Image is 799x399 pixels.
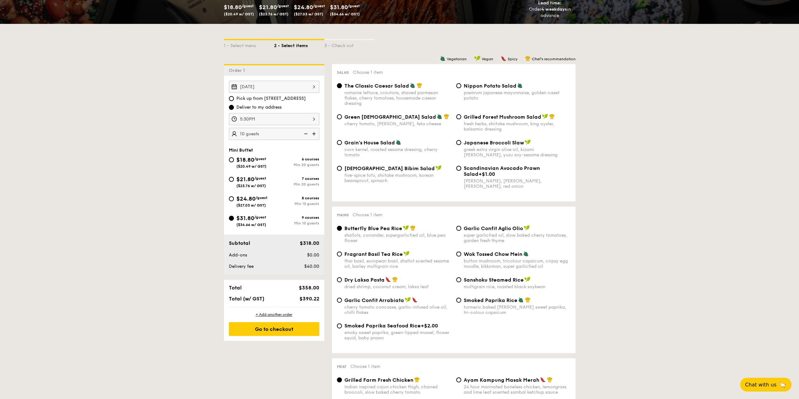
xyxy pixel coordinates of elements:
img: icon-vegetarian.fe4039eb.svg [523,251,529,256]
span: Grilled Farm Fresh Chicken [344,377,413,383]
div: 1 - Select menu [224,40,274,49]
span: /guest [313,4,325,8]
img: icon-spicy.37a8142b.svg [501,56,506,61]
span: ($23.76 w/ GST) [236,184,266,188]
span: Smoked Paprika Rice [464,297,517,303]
input: Scandinavian Avocado Prawn Salad+$1.00[PERSON_NAME], [PERSON_NAME], [PERSON_NAME], red onion [456,166,461,171]
input: $21.80/guest($23.76 w/ GST)7 coursesMin 20 guests [229,177,234,182]
div: + Add another order [229,312,319,317]
span: 🦙 [779,381,786,388]
input: The Classic Caesar Saladromaine lettuce, croutons, shaved parmesan flakes, cherry tomatoes, house... [337,83,342,88]
span: Vegetarian [447,57,467,61]
span: ($20.49 w/ GST) [236,164,267,169]
input: Green [DEMOGRAPHIC_DATA] Saladcherry tomato, [PERSON_NAME], feta cheese [337,114,342,119]
input: Garlic Confit Arrabiatacherry tomato concasse, garlic-infused olive oil, chilli flakes [337,298,342,303]
input: Grilled Farm Fresh ChickenIndian inspired cajun chicken thigh, charred broccoli, slow baked cherr... [337,377,342,382]
img: icon-vegan.f8ff3823.svg [525,139,531,145]
div: Order in advance [522,6,578,19]
img: icon-vegetarian.fe4039eb.svg [410,83,415,88]
span: Lead time: [538,0,561,6]
input: Wok Tossed Chow Meinbutton mushroom, tricolour capsicum, cripsy egg noodle, kikkoman, super garli... [456,251,461,256]
input: Deliver to my address [229,105,234,110]
span: Chef's recommendation [532,57,575,61]
span: Choose 1 item [353,70,383,75]
img: icon-chef-hat.a58ddaea.svg [525,56,531,61]
img: icon-spicy.37a8142b.svg [385,277,391,282]
img: icon-vegan.f8ff3823.svg [542,114,548,119]
div: Go to checkout [229,322,319,336]
img: icon-vegan.f8ff3823.svg [524,277,531,282]
img: icon-vegetarian.fe4039eb.svg [437,114,442,119]
span: Total (w/ GST) [229,296,264,302]
span: $21.80 [259,4,277,11]
img: icon-vegan.f8ff3823.svg [474,56,480,61]
input: Sanshoku Steamed Ricemultigrain rice, roasted black soybean [456,277,461,282]
div: turmeric baked [PERSON_NAME] sweet paprika, tri-colour capsicum [464,305,570,315]
input: Number of guests [229,128,319,140]
span: Deliver to my address [236,104,282,111]
span: ($34.66 w/ GST) [236,223,266,227]
span: Japanese Broccoli Slaw [464,140,524,146]
span: Wok Tossed Chow Mein [464,251,522,257]
span: Scandinavian Avocado Prawn Salad [464,165,540,177]
div: Min 10 guests [274,221,319,225]
img: icon-chef-hat.a58ddaea.svg [444,114,449,119]
span: $358.00 [299,285,319,291]
div: premium japanese mayonnaise, golden russet potato [464,90,570,101]
span: Ayam Kampung Masak Merah [464,377,539,383]
div: 6 courses [274,157,319,161]
input: Nippon Potato Saladpremium japanese mayonnaise, golden russet potato [456,83,461,88]
span: Grilled Forest Mushroom Salad [464,114,541,120]
input: $18.80/guest($20.49 w/ GST)6 coursesMin 20 guests [229,157,234,162]
div: 24 hour marinated boneless chicken, lemongrass and lime leaf scented sambal ketchup sauce [464,384,570,395]
span: Dry Laksa Pasta [344,277,385,283]
span: Total [229,285,242,291]
div: Min 15 guests [274,202,319,206]
input: Garlic Confit Aglio Oliosuper garlicfied oil, slow baked cherry tomatoes, garden fresh thyme [456,226,461,231]
div: Min 20 guests [274,182,319,186]
span: /guest [254,176,266,181]
div: cherry tomato, [PERSON_NAME], feta cheese [344,121,451,127]
span: $18.80 [236,156,254,163]
span: ($34.66 w/ GST) [330,12,360,16]
span: /guest [277,4,289,8]
span: $40.00 [304,264,319,269]
span: Garlic Confit Arrabiata [344,297,404,303]
div: 3 - Check out [324,40,375,49]
div: corn kernel, roasted sesame dressing, cherry tomato [344,147,451,158]
img: icon-chef-hat.a58ddaea.svg [417,83,422,88]
input: Smoked Paprika Riceturmeric baked [PERSON_NAME] sweet paprika, tri-colour capsicum [456,298,461,303]
div: super garlicfied oil, slow baked cherry tomatoes, garden fresh thyme [464,233,570,243]
input: $31.80/guest($34.66 w/ GST)9 coursesMin 10 guests [229,216,234,221]
input: Pick up from [STREET_ADDRESS] [229,96,234,101]
span: Mini Buffet [229,148,253,153]
span: The Classic Caesar Salad [344,83,409,89]
img: icon-reduce.1d2dbef1.svg [300,128,310,140]
input: Grilled Forest Mushroom Saladfresh herbs, shiitake mushroom, king oyster, balsamic dressing [456,114,461,119]
img: icon-vegetarian.fe4039eb.svg [518,297,524,303]
img: icon-chef-hat.a58ddaea.svg [392,277,398,282]
span: Sanshoku Steamed Rice [464,277,524,283]
span: Grain's House Salad [344,140,395,146]
span: Fragrant Basil Tea Rice [344,251,403,257]
strong: 4 weekdays [541,7,567,12]
img: icon-chef-hat.a58ddaea.svg [410,225,416,231]
div: 9 courses [274,215,319,220]
img: icon-spicy.37a8142b.svg [412,297,418,303]
img: icon-vegan.f8ff3823.svg [435,165,442,171]
div: greek extra virgin olive oil, kizami [PERSON_NAME], yuzu soy-sesame dressing [464,147,570,158]
span: /guest [256,196,267,200]
span: Pick up from [STREET_ADDRESS] [236,95,306,102]
span: +$1.00 [478,171,495,177]
div: 2 - Select items [274,40,324,49]
button: Chat with us🦙 [740,378,791,391]
img: icon-vegan.f8ff3823.svg [524,225,530,231]
div: dried shrimp, coconut cream, laksa leaf [344,284,451,289]
img: icon-vegetarian.fe4039eb.svg [396,139,401,145]
span: $0.00 [307,252,319,258]
span: $31.80 [236,215,254,222]
span: Order 1 [229,68,247,73]
div: 7 courses [274,176,319,181]
span: Choose 1 item [353,212,382,218]
img: icon-add.58712e84.svg [310,128,319,140]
